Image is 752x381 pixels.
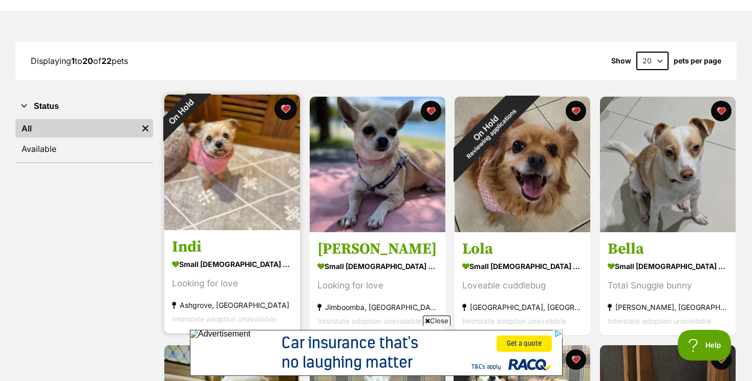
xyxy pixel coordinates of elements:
[462,259,583,274] div: small [DEMOGRAPHIC_DATA] Dog
[71,56,75,66] strong: 1
[172,315,276,323] span: Interstate adoption unavailable
[317,239,438,259] h3: [PERSON_NAME]
[608,259,728,274] div: small [DEMOGRAPHIC_DATA] Dog
[674,57,721,65] label: pets per page
[172,298,292,312] div: Ashgrove, [GEOGRAPHIC_DATA]
[317,279,438,293] div: Looking for love
[455,232,590,335] a: Lola small [DEMOGRAPHIC_DATA] Dog Loveable cuddlebug [GEOGRAPHIC_DATA], [GEOGRAPHIC_DATA] Interst...
[600,97,736,232] img: Bella
[420,101,441,121] button: favourite
[611,57,631,65] span: Show
[462,239,583,259] h3: Lola
[608,239,728,259] h3: Bella
[164,230,300,333] a: Indi small [DEMOGRAPHIC_DATA] Dog Looking for love Ashgrove, [GEOGRAPHIC_DATA] Interstate adoptio...
[101,56,112,66] strong: 22
[455,97,590,232] img: Lola
[15,117,153,162] div: Status
[423,316,450,326] span: Close
[172,257,292,272] div: small [DEMOGRAPHIC_DATA] Dog
[15,140,153,158] a: Available
[462,317,566,325] span: Interstate adoption unavailable
[172,277,292,290] div: Looking for love
[151,81,211,142] div: On Hold
[608,279,728,293] div: Total Snuggle bunny
[566,349,586,370] button: favourite
[678,330,732,361] iframe: Help Scout Beacon - Open
[15,100,153,113] button: Status
[310,232,445,335] a: [PERSON_NAME] small [DEMOGRAPHIC_DATA] Dog Looking for love Jimboomba, [GEOGRAPHIC_DATA] Intersta...
[15,119,138,138] a: All
[608,300,728,314] div: [PERSON_NAME], [GEOGRAPHIC_DATA]
[164,95,300,230] img: Indi
[274,98,297,120] button: favourite
[608,317,712,325] span: Interstate adoption unavailable
[462,279,583,293] div: Loveable cuddlebug
[432,74,545,187] div: On Hold
[711,101,732,121] button: favourite
[465,107,518,160] span: Reviewing applications
[317,317,421,325] span: Interstate adoption unavailable
[31,56,128,66] span: Displaying to of pets
[190,330,563,376] iframe: Advertisement
[138,119,153,138] a: Remove filter
[462,300,583,314] div: [GEOGRAPHIC_DATA], [GEOGRAPHIC_DATA]
[310,97,445,232] img: Minnie
[317,300,438,314] div: Jimboomba, [GEOGRAPHIC_DATA]
[172,237,292,257] h3: Indi
[566,101,586,121] button: favourite
[317,259,438,274] div: small [DEMOGRAPHIC_DATA] Dog
[600,232,736,335] a: Bella small [DEMOGRAPHIC_DATA] Dog Total Snuggle bunny [PERSON_NAME], [GEOGRAPHIC_DATA] Interstat...
[164,222,300,232] a: On Hold
[82,56,93,66] strong: 20
[455,224,590,234] a: On HoldReviewing applications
